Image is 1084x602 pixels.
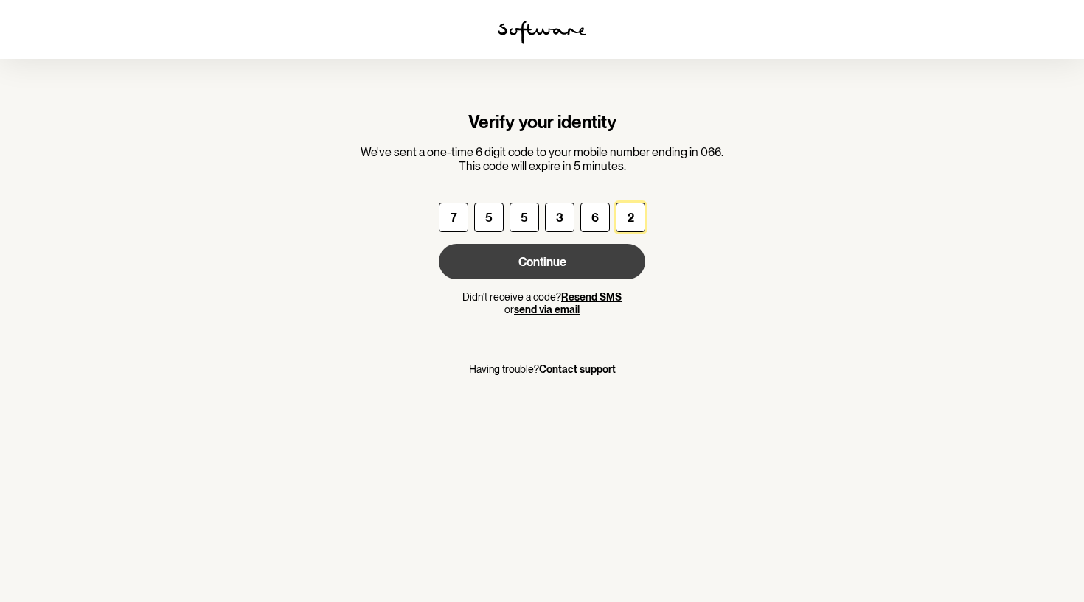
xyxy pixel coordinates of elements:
[439,244,645,279] button: Continue
[514,304,580,316] button: send via email
[439,304,645,316] p: or
[561,291,622,304] button: Resend SMS
[361,159,723,173] p: This code will expire in 5 minutes.
[539,363,616,375] a: Contact support
[498,21,586,44] img: software logo
[439,291,645,304] p: Didn't receive a code?
[361,112,723,133] h1: Verify your identity
[469,363,616,376] p: Having trouble?
[361,145,723,159] p: We've sent a one-time 6 digit code to your mobile number ending in 066.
